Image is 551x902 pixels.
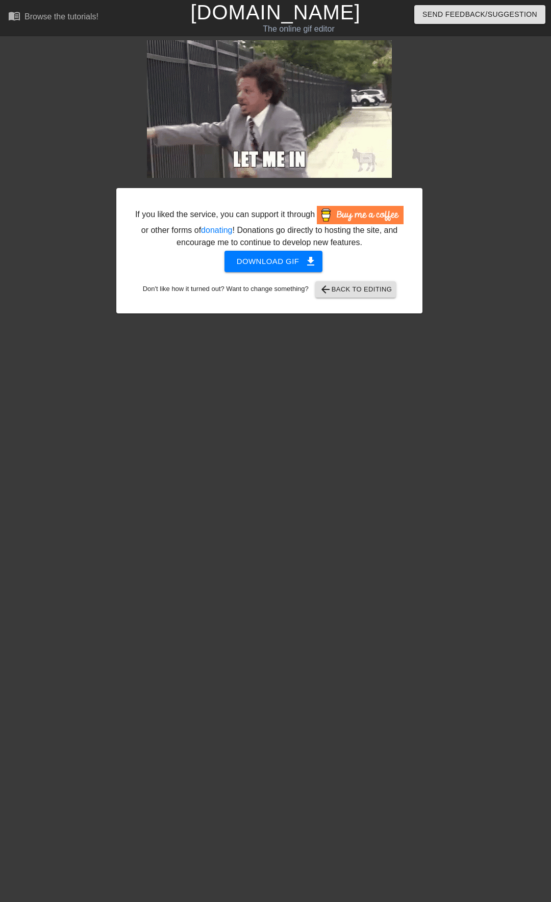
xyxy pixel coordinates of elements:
div: If you liked the service, you can support it through or other forms of ! Donations go directly to... [134,206,405,249]
a: Download gif [216,256,323,265]
div: Browse the tutorials! [24,12,98,21]
a: [DOMAIN_NAME] [190,1,360,23]
span: Back to Editing [319,283,392,296]
div: The online gif editor [189,23,409,35]
button: Download gif [224,251,323,272]
a: donating [201,226,232,234]
span: Send Feedback/Suggestion [422,8,537,21]
span: get_app [305,255,317,268]
span: menu_book [8,10,20,22]
div: Don't like how it turned out? Want to change something? [132,281,407,298]
img: Buy Me A Coffee [317,206,404,224]
span: Download gif [237,255,311,268]
button: Back to Editing [315,281,396,298]
span: arrow_back [319,283,332,296]
a: Browse the tutorials! [8,10,98,25]
button: Send Feedback/Suggestion [414,5,545,24]
img: 8B71mrp4.gif [147,40,392,178]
